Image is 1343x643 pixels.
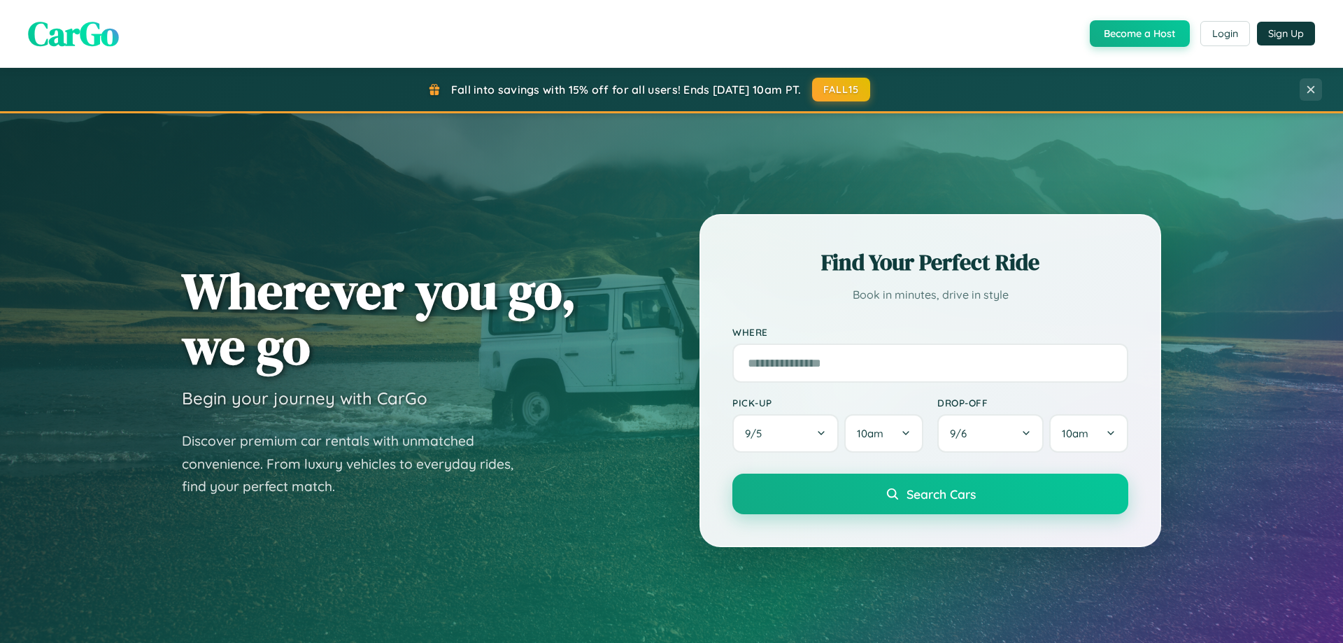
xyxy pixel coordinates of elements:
[907,486,976,502] span: Search Cars
[937,397,1128,409] label: Drop-off
[745,427,769,440] span: 9 / 5
[732,414,839,453] button: 9/5
[857,427,883,440] span: 10am
[732,474,1128,514] button: Search Cars
[182,430,532,498] p: Discover premium car rentals with unmatched convenience. From luxury vehicles to everyday rides, ...
[732,397,923,409] label: Pick-up
[812,78,871,101] button: FALL15
[182,388,427,409] h3: Begin your journey with CarGo
[1257,22,1315,45] button: Sign Up
[28,10,119,57] span: CarGo
[451,83,802,97] span: Fall into savings with 15% off for all users! Ends [DATE] 10am PT.
[732,285,1128,305] p: Book in minutes, drive in style
[1200,21,1250,46] button: Login
[732,326,1128,338] label: Where
[937,414,1044,453] button: 9/6
[1049,414,1128,453] button: 10am
[182,263,576,374] h1: Wherever you go, we go
[1090,20,1190,47] button: Become a Host
[1062,427,1088,440] span: 10am
[732,247,1128,278] h2: Find Your Perfect Ride
[844,414,923,453] button: 10am
[950,427,974,440] span: 9 / 6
